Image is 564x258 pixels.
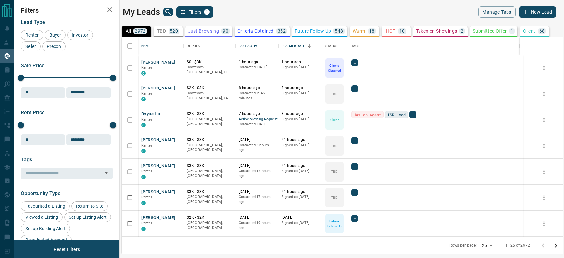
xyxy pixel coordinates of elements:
[67,215,109,220] span: Set up Listing Alert
[505,243,530,248] p: 1–25 of 2972
[141,117,152,122] span: Renter
[187,169,232,179] p: [GEOGRAPHIC_DATA], [GEOGRAPHIC_DATA]
[23,44,38,49] span: Seller
[335,29,343,33] p: 548
[239,111,275,117] p: 7 hours ago
[351,85,358,92] div: +
[135,29,146,33] p: 2972
[163,8,173,16] button: search button
[354,111,382,118] span: Has an Agent
[478,6,515,18] button: Manage Tabs
[354,60,356,66] span: +
[237,29,274,33] p: Criteria Obtained
[416,29,457,33] p: Taken on Showings
[239,215,275,220] p: [DATE]
[21,30,43,40] div: Renter
[23,226,68,231] span: Set up Building Alert
[331,91,337,96] p: TBD
[239,220,275,230] p: Contacted 19 hours ago
[141,221,152,225] span: Renter
[539,167,549,177] button: more
[141,149,146,153] div: condos.ca
[348,37,520,55] div: Tags
[549,239,562,252] button: Go to next page
[187,220,232,230] p: [GEOGRAPHIC_DATA], [GEOGRAPHIC_DATA]
[449,243,477,248] p: Rows per page:
[141,143,152,147] span: Renter
[74,204,106,209] span: Return to Site
[23,32,41,38] span: Renter
[282,111,319,117] p: 3 hours ago
[187,85,232,91] p: $2K - $3K
[331,143,337,148] p: TBD
[21,63,44,69] span: Sale Price
[386,29,395,33] p: HOT
[141,123,146,127] div: condos.ca
[539,63,549,73] button: more
[69,32,91,38] span: Investor
[205,10,209,14] span: 1
[235,37,278,55] div: Last Active
[141,71,146,76] div: condos.ca
[71,201,108,211] div: Return to Site
[278,29,286,33] p: 352
[239,194,275,205] p: Contacted 17 hours ago
[45,30,66,40] div: Buyer
[141,175,146,179] div: condos.ca
[21,190,61,196] span: Opportunity Type
[141,65,152,70] span: Renter
[21,41,41,51] div: Seller
[64,212,111,222] div: Set up Listing Alert
[539,89,549,99] button: more
[187,117,232,127] p: [GEOGRAPHIC_DATA], [GEOGRAPHIC_DATA]
[282,220,319,226] p: Signed up [DATE]
[351,137,358,144] div: +
[239,37,259,55] div: Last Active
[239,189,275,194] p: [DATE]
[326,63,343,73] p: Criteria Obtained
[49,244,84,255] button: Reset Filters
[187,111,232,117] p: $2K - $3K
[239,137,275,143] p: [DATE]
[141,85,175,91] button: [PERSON_NAME]
[141,195,152,199] span: Renter
[539,115,549,125] button: more
[223,29,228,33] p: 90
[23,215,60,220] span: Viewed a Listing
[282,137,319,143] p: 21 hours ago
[282,163,319,169] p: 21 hours ago
[239,85,275,91] p: 8 hours ago
[67,30,93,40] div: Investor
[239,91,275,101] p: Contacted in 45 minutes
[21,235,72,245] div: Reactivated Account
[141,91,152,96] span: Renter
[239,122,275,127] p: Contacted [DATE]
[461,29,463,33] p: 2
[141,201,146,205] div: condos.ca
[282,194,319,200] p: Signed up [DATE]
[282,91,319,96] p: Signed up [DATE]
[282,117,319,122] p: Signed up [DATE]
[239,163,275,169] p: [DATE]
[519,6,556,18] button: New Lead
[21,212,63,222] div: Viewed a Listing
[412,111,414,118] span: +
[539,193,549,203] button: more
[322,37,348,55] div: Status
[239,65,275,70] p: Contacted [DATE]
[239,143,275,153] p: Contacted 3 hours ago
[21,19,45,25] span: Lead Type
[511,29,513,33] p: 1
[187,59,232,65] p: $0 - $3K
[187,137,232,143] p: $3K - $3K
[539,141,549,151] button: more
[282,37,305,55] div: Claimed Date
[325,37,337,55] div: Status
[141,37,151,55] div: Name
[187,143,232,153] p: [GEOGRAPHIC_DATA], [GEOGRAPHIC_DATA]
[23,204,68,209] span: Favourited a Listing
[141,227,146,231] div: condos.ca
[239,117,275,122] span: Active Viewing Request
[21,6,113,14] h2: Filters
[188,29,219,33] p: Just Browsing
